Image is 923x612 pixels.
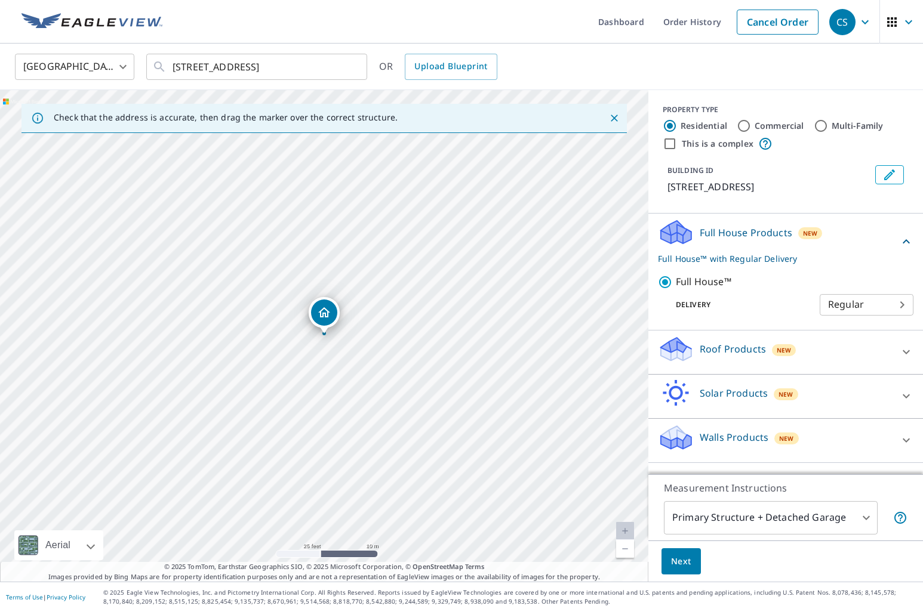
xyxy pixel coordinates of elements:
[664,501,878,534] div: Primary Structure + Detached Garage
[832,120,884,132] label: Multi-Family
[664,481,907,495] p: Measurement Instructions
[658,218,913,265] div: Full House ProductsNewFull House™ with Regular Delivery
[14,530,103,560] div: Aerial
[465,562,485,571] a: Terms
[6,593,43,601] a: Terms of Use
[658,252,899,265] p: Full House™ with Regular Delivery
[103,588,917,606] p: © 2025 Eagle View Technologies, Inc. and Pictometry International Corp. All Rights Reserved. Repo...
[616,540,634,558] a: Current Level 20, Zoom Out
[413,562,463,571] a: OpenStreetMap
[700,342,766,356] p: Roof Products
[15,50,134,84] div: [GEOGRAPHIC_DATA]
[658,424,913,458] div: Walls ProductsNew
[164,562,485,572] span: © 2025 TomTom, Earthstar Geographics SIO, © 2025 Microsoft Corporation, ©
[616,522,634,540] a: Current Level 20, Zoom In Disabled
[658,335,913,369] div: Roof ProductsNew
[777,345,792,355] span: New
[405,54,497,80] a: Upload Blueprint
[820,288,913,322] div: Regular
[658,299,820,310] p: Delivery
[681,120,727,132] label: Residential
[6,594,85,601] p: |
[667,180,870,194] p: [STREET_ADDRESS]
[47,593,85,601] a: Privacy Policy
[658,379,913,413] div: Solar ProductsNew
[875,165,904,184] button: Edit building 1
[379,54,497,80] div: OR
[682,138,753,150] label: This is a complex
[42,530,74,560] div: Aerial
[676,274,731,289] p: Full House™
[607,110,622,126] button: Close
[671,554,691,569] span: Next
[663,104,909,115] div: PROPERTY TYPE
[779,434,794,443] span: New
[700,225,792,240] p: Full House Products
[737,10,819,35] a: Cancel Order
[662,548,701,575] button: Next
[829,9,856,35] div: CS
[309,297,340,334] div: Dropped pin, building 1, Residential property, 3030 Grizzly Trl Laurel, MT 59044
[21,13,162,31] img: EV Logo
[700,430,768,444] p: Walls Products
[779,390,793,399] span: New
[755,120,804,132] label: Commercial
[54,112,398,123] p: Check that the address is accurate, then drag the marker over the correct structure.
[700,386,768,400] p: Solar Products
[414,59,487,74] span: Upload Blueprint
[803,228,818,238] span: New
[893,511,907,525] span: Your report will include the primary structure and a detached garage if one exists.
[173,50,343,84] input: Search by address or latitude-longitude
[667,165,713,175] p: BUILDING ID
